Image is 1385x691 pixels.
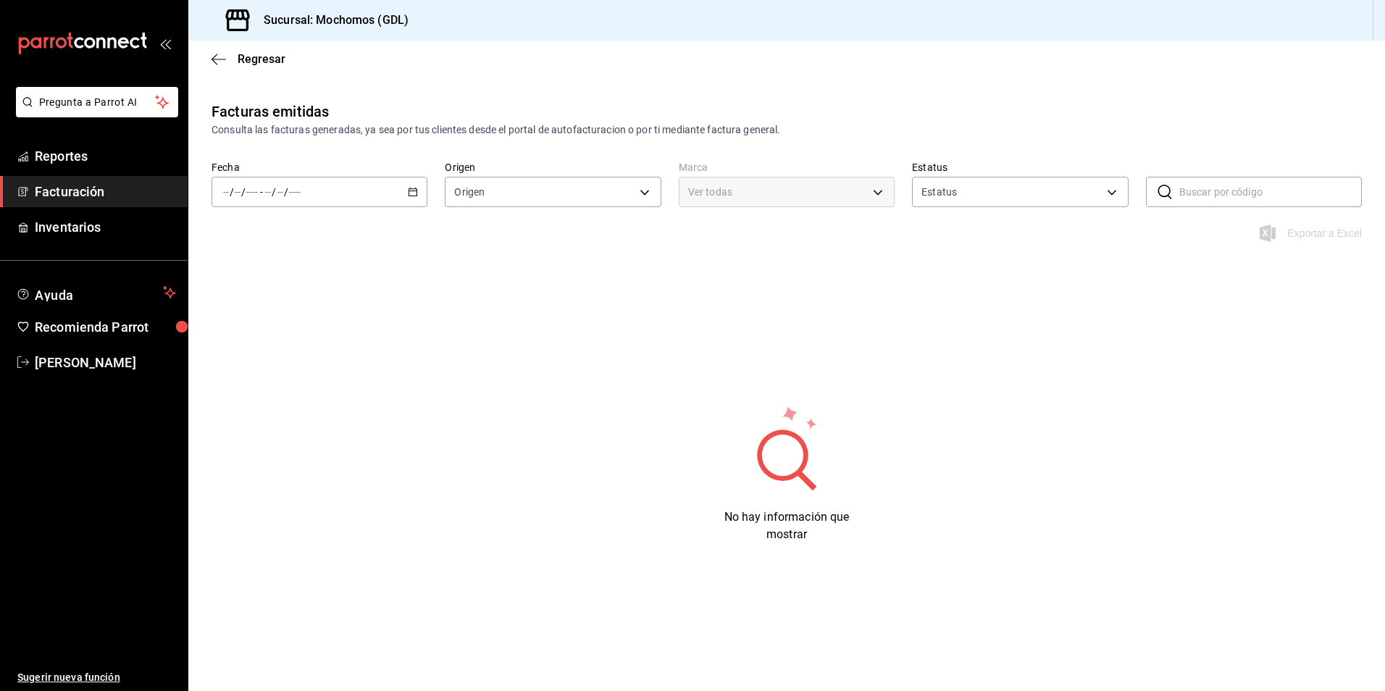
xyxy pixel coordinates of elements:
span: Recomienda Parrot [35,317,176,337]
input: -- [234,186,241,198]
span: Ver todas [688,185,732,199]
span: No hay información que mostrar [724,510,850,541]
input: Buscar por código [1179,177,1362,206]
div: Consulta las facturas generadas, ya sea por tus clientes desde el portal de autofacturacion o por... [212,122,1362,138]
span: - [260,186,263,198]
span: Origen [454,185,485,199]
a: Pregunta a Parrot AI [10,105,178,120]
span: Reportes [35,146,176,166]
span: Estatus [921,185,957,199]
input: -- [222,186,230,198]
span: Inventarios [35,217,176,237]
label: Fecha [212,162,427,172]
h3: Sucursal: Mochomos (GDL) [252,12,409,29]
span: / [272,186,276,198]
button: open_drawer_menu [159,38,171,49]
span: / [230,186,234,198]
label: Marca [679,162,895,172]
input: ---- [288,186,301,198]
span: / [241,186,246,198]
span: [PERSON_NAME] [35,353,176,372]
button: Pregunta a Parrot AI [16,87,178,117]
input: -- [277,186,284,198]
span: Facturación [35,182,176,201]
input: ---- [246,186,259,198]
div: Facturas emitidas [212,101,329,122]
span: Ayuda [35,284,157,301]
label: Estatus [912,162,1128,172]
button: Regresar [212,52,285,66]
span: / [284,186,288,198]
span: Sugerir nueva función [17,670,176,685]
span: Regresar [238,52,285,66]
span: Pregunta a Parrot AI [39,95,156,110]
input: -- [264,186,272,198]
label: Origen [445,162,661,172]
